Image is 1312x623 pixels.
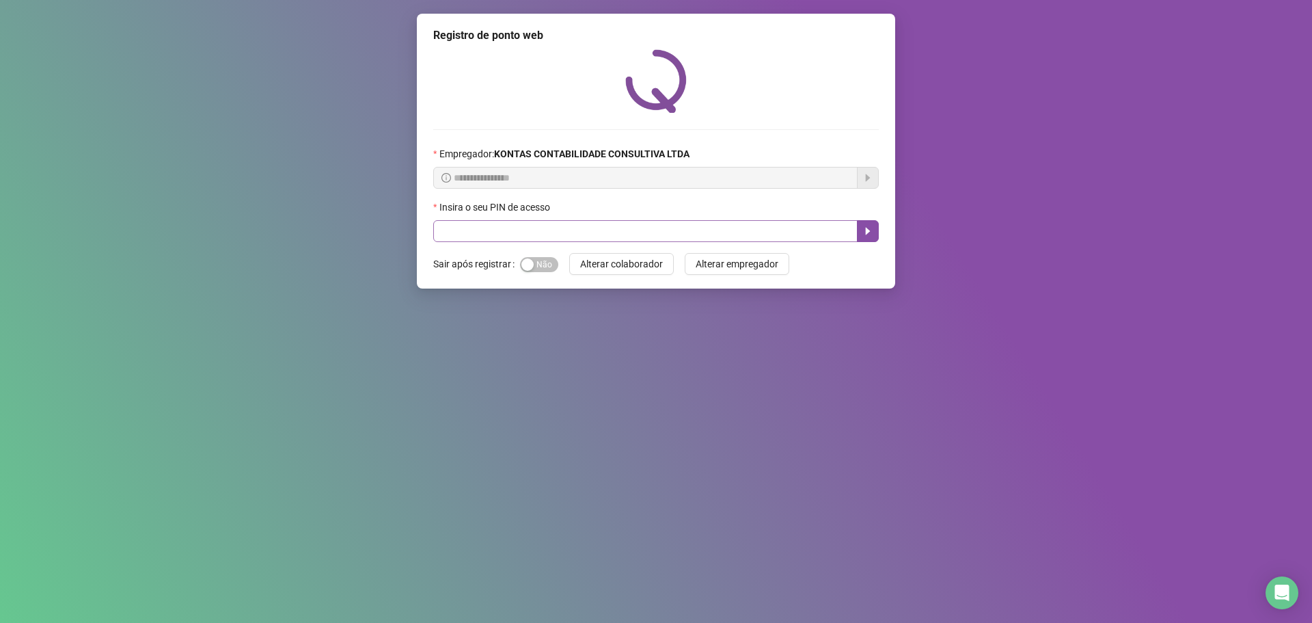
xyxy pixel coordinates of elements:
span: Empregador : [439,146,689,161]
button: Alterar empregador [685,253,789,275]
button: Alterar colaborador [569,253,674,275]
label: Sair após registrar [433,253,520,275]
span: caret-right [862,226,873,237]
strong: KONTAS CONTABILIDADE CONSULTIVA LTDA [494,148,689,159]
div: Open Intercom Messenger [1266,576,1298,609]
label: Insira o seu PIN de acesso [433,200,559,215]
img: QRPoint [625,49,687,113]
span: Alterar empregador [696,256,778,271]
span: info-circle [441,173,451,183]
div: Registro de ponto web [433,27,879,44]
span: Alterar colaborador [580,256,663,271]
